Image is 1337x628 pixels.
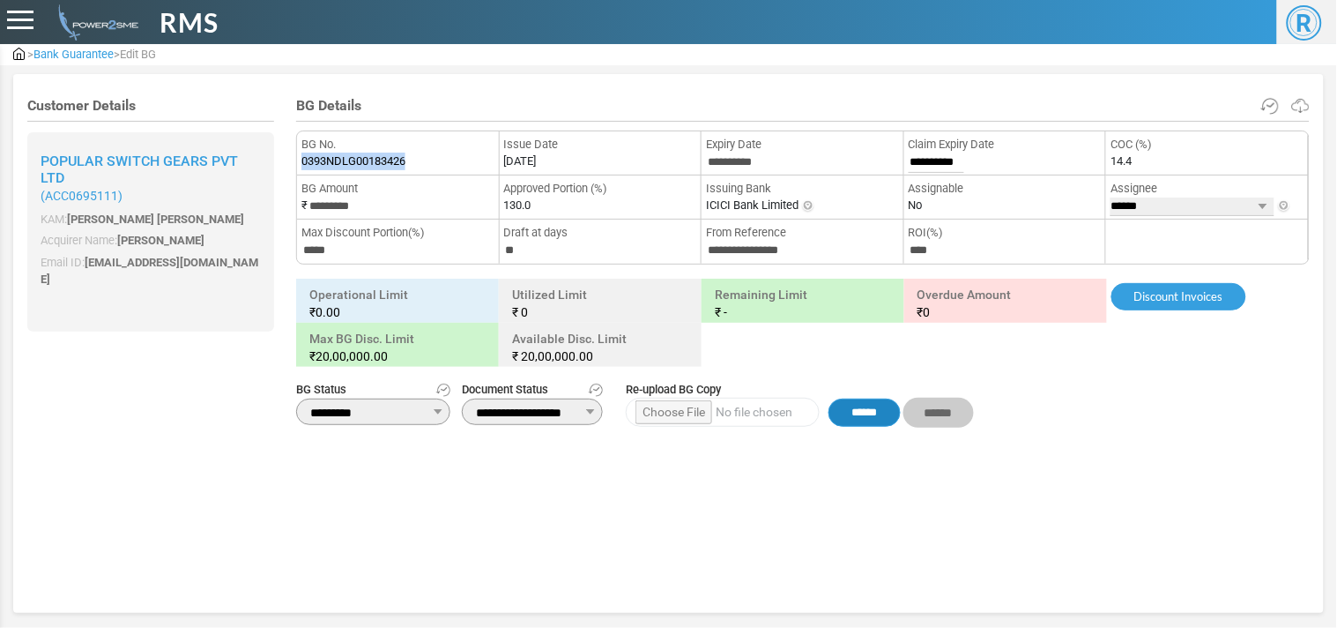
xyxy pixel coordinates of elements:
span: Draft at days [504,224,697,242]
span: ₹ [917,305,924,319]
h6: Available Disc. Limit [503,327,697,368]
span: 0393NDLG00183426 [301,153,405,170]
img: Info [1277,199,1291,213]
span: [PERSON_NAME] [PERSON_NAME] [67,213,244,226]
label: ICICI Bank Limited [706,197,798,214]
small: 0 [917,303,1094,321]
span: 0 [521,305,528,319]
p: Email ID: [41,254,261,288]
span: Bank Guarantee [33,48,114,61]
span: Assignable [909,180,1102,198]
span: 20,00,000.00 [316,349,388,363]
img: admin [51,4,138,41]
span: Document Status [462,381,603,399]
h6: Max BG Disc. Limit [301,327,494,368]
h6: Remaining Limit [706,283,900,324]
small: ₹ [309,303,486,321]
span: Expiry Date [706,136,899,153]
span: [PERSON_NAME] [117,234,204,247]
span: Issue Date [504,136,697,153]
small: ₹ [309,348,486,365]
span: Approved Portion (%) [504,180,697,198]
h6: Utilized Limit [503,283,697,324]
span: Re-upload BG Copy [626,381,974,399]
h6: Operational Limit [301,283,494,324]
span: - [724,305,727,319]
span: 20,00,000.00 [521,349,593,363]
span: Assignee [1110,180,1304,198]
span: COC (%) [1110,136,1304,153]
span: ₹ [512,305,518,319]
img: Info [801,199,815,213]
span: ₹ [715,305,721,319]
img: admin [13,48,25,60]
p: KAM: [41,211,261,228]
span: From Reference [706,224,899,242]
span: [EMAIL_ADDRESS][DOMAIN_NAME] [41,256,258,287]
h6: Overdue Amount [909,283,1103,324]
span: RMS [160,3,219,42]
h4: BG Details [296,97,1310,114]
span: ₹ [512,349,518,363]
span: R [1287,5,1322,41]
small: ( ) [41,189,261,204]
span: BG Status [296,381,450,399]
label: No [909,197,923,214]
span: Max Discount Portion(%) [301,224,494,242]
span: Claim Expiry Date [909,136,1102,153]
a: Discount Invoices [1111,283,1246,311]
label: 14.4 [1110,153,1132,170]
span: ROI(%) [909,224,1102,242]
span: BG Amount [301,180,494,198]
h4: Customer Details [27,97,274,114]
span: ACC0695111 [45,189,118,203]
span: BG No. [301,136,494,153]
label: 130.0 [504,197,531,214]
span: 0.00 [316,305,340,319]
a: Get Document History [589,381,603,399]
a: Get Status History [436,381,450,399]
p: Acquirer Name: [41,232,261,250]
span: Edit BG [120,48,156,61]
label: [DATE] [504,153,537,170]
li: ₹ [297,176,500,220]
span: POPULAR SWITCH GEARS PVT LTD [41,153,238,186]
span: Issuing Bank [706,180,899,198]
